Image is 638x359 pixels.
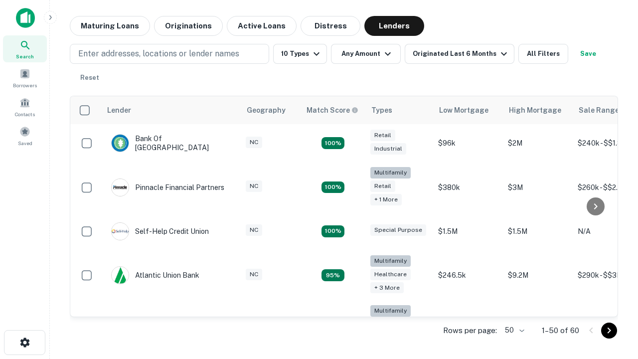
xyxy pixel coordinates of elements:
div: Self-help Credit Union [111,222,209,240]
td: $3M [503,162,573,212]
p: Enter addresses, locations or lender names [78,48,239,60]
div: Matching Properties: 17, hasApolloMatch: undefined [321,181,344,193]
div: Lender [107,104,131,116]
td: $2M [503,124,573,162]
div: Pinnacle Financial Partners [111,179,224,196]
div: 50 [501,323,526,338]
div: NC [246,224,262,236]
iframe: Chat Widget [588,247,638,295]
td: $1.5M [503,212,573,250]
div: Industrial [370,143,406,155]
p: Rows per page: [443,325,497,337]
td: $246.5k [433,250,503,301]
button: Lenders [364,16,424,36]
div: Multifamily [370,255,411,267]
th: Capitalize uses an advanced AI algorithm to match your search with the best lender. The match sco... [301,96,365,124]
td: $246k [433,300,503,351]
img: picture [112,179,129,196]
div: + 1 more [370,194,402,205]
div: Retail [370,130,395,141]
button: 10 Types [273,44,327,64]
img: picture [112,267,129,284]
div: Matching Properties: 15, hasApolloMatch: undefined [321,137,344,149]
button: Go to next page [601,323,617,339]
button: Enter addresses, locations or lender names [70,44,269,64]
div: Capitalize uses an advanced AI algorithm to match your search with the best lender. The match sco... [307,105,358,116]
div: Retail [370,180,395,192]
div: Types [371,104,392,116]
button: Originated Last 6 Months [405,44,514,64]
div: The Fidelity Bank [111,317,192,335]
button: Distress [301,16,360,36]
button: All Filters [518,44,568,64]
div: Matching Properties: 9, hasApolloMatch: undefined [321,269,344,281]
a: Search [3,35,47,62]
p: 1–50 of 60 [542,325,579,337]
a: Contacts [3,93,47,120]
div: NC [246,269,262,280]
button: Maturing Loans [70,16,150,36]
div: Multifamily [370,305,411,317]
div: Matching Properties: 11, hasApolloMatch: undefined [321,225,344,237]
span: Borrowers [13,81,37,89]
img: picture [112,135,129,152]
div: Geography [247,104,286,116]
div: Multifamily [370,167,411,179]
span: Search [16,52,34,60]
td: $380k [433,162,503,212]
img: picture [112,223,129,240]
th: High Mortgage [503,96,573,124]
div: Low Mortgage [439,104,488,116]
th: Types [365,96,433,124]
th: Lender [101,96,241,124]
span: Contacts [15,110,35,118]
div: Atlantic Union Bank [111,266,199,284]
button: Active Loans [227,16,297,36]
button: Any Amount [331,44,401,64]
div: Sale Range [579,104,619,116]
button: Reset [74,68,106,88]
div: NC [246,137,262,148]
a: Borrowers [3,64,47,91]
div: Bank Of [GEOGRAPHIC_DATA] [111,134,231,152]
div: + 3 more [370,282,404,294]
span: Saved [18,139,32,147]
td: $1.5M [433,212,503,250]
div: NC [246,180,262,192]
th: Low Mortgage [433,96,503,124]
button: Save your search to get updates of matches that match your search criteria. [572,44,604,64]
div: Healthcare [370,269,411,280]
a: Saved [3,122,47,149]
td: $9.2M [503,250,573,301]
img: capitalize-icon.png [16,8,35,28]
td: $3.2M [503,300,573,351]
td: $96k [433,124,503,162]
th: Geography [241,96,301,124]
button: Originations [154,16,223,36]
div: Originated Last 6 Months [413,48,510,60]
div: High Mortgage [509,104,561,116]
div: Special Purpose [370,224,426,236]
h6: Match Score [307,105,356,116]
